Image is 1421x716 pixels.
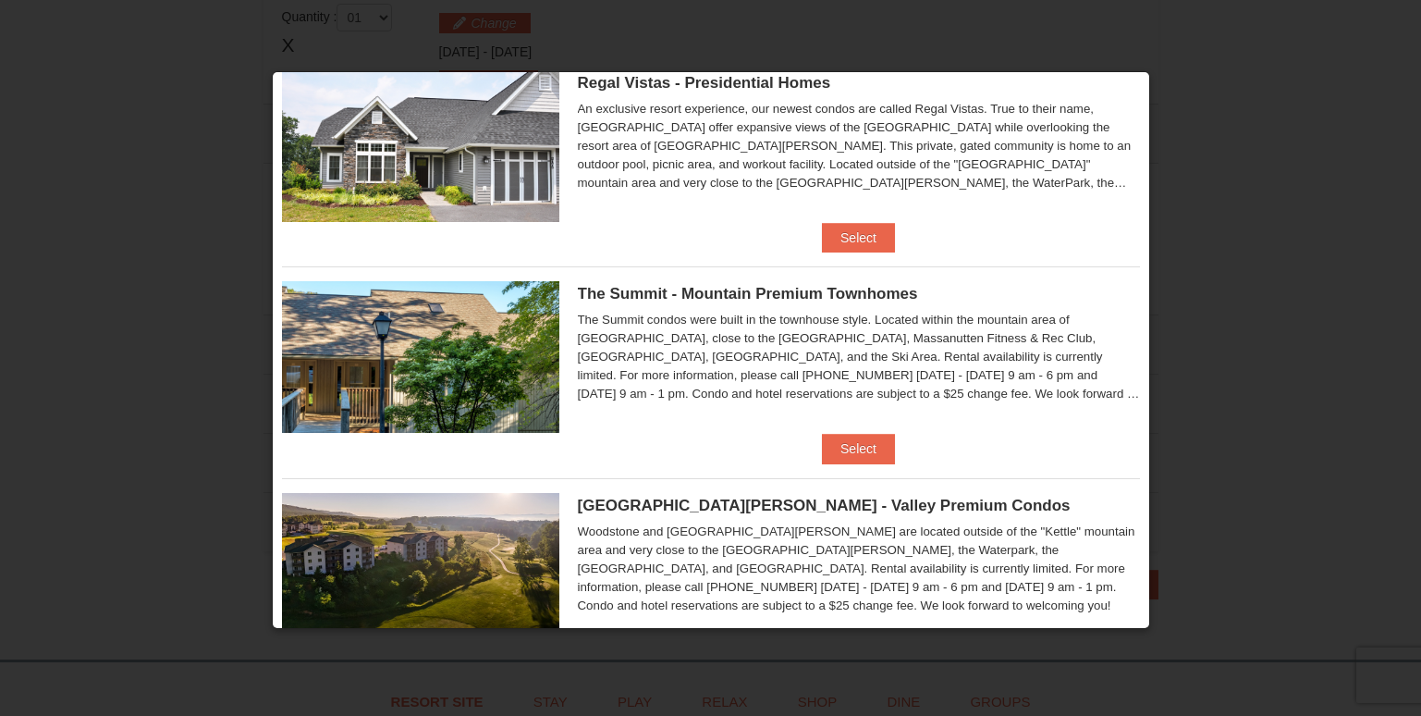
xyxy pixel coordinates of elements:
[822,223,895,253] button: Select
[282,70,559,222] img: 19218991-1-902409a9.jpg
[578,497,1071,514] span: [GEOGRAPHIC_DATA][PERSON_NAME] - Valley Premium Condos
[282,281,559,433] img: 19219034-1-0eee7e00.jpg
[578,100,1140,192] div: An exclusive resort experience, our newest condos are called Regal Vistas. True to their name, [G...
[282,493,559,645] img: 19219041-4-ec11c166.jpg
[578,285,918,302] span: The Summit - Mountain Premium Townhomes
[822,434,895,463] button: Select
[578,523,1140,615] div: Woodstone and [GEOGRAPHIC_DATA][PERSON_NAME] are located outside of the "Kettle" mountain area an...
[578,74,831,92] span: Regal Vistas - Presidential Homes
[578,311,1140,403] div: The Summit condos were built in the townhouse style. Located within the mountain area of [GEOGRAP...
